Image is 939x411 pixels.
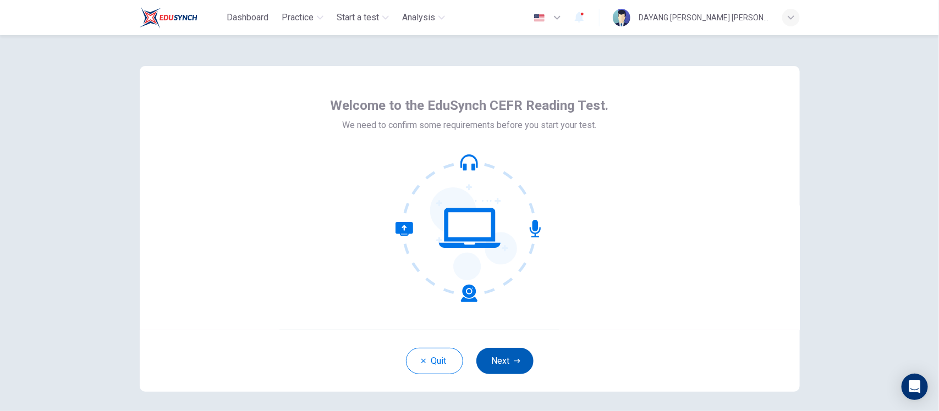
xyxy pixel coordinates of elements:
button: Analysis [398,8,449,27]
button: Start a test [332,8,393,27]
span: We need to confirm some requirements before you start your test. [343,119,597,132]
span: Dashboard [227,11,268,24]
button: Next [476,348,534,374]
span: Welcome to the EduSynch CEFR Reading Test. [331,97,609,114]
div: Open Intercom Messenger [902,374,928,400]
img: en [532,14,546,22]
a: EduSynch logo [140,7,223,29]
button: Quit [406,348,463,374]
button: Dashboard [222,8,273,27]
img: Profile picture [613,9,630,26]
img: EduSynch logo [140,7,197,29]
span: Start a test [337,11,379,24]
div: DAYANG [PERSON_NAME] [PERSON_NAME] [639,11,769,24]
span: Analysis [402,11,435,24]
button: Practice [277,8,328,27]
span: Practice [282,11,314,24]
